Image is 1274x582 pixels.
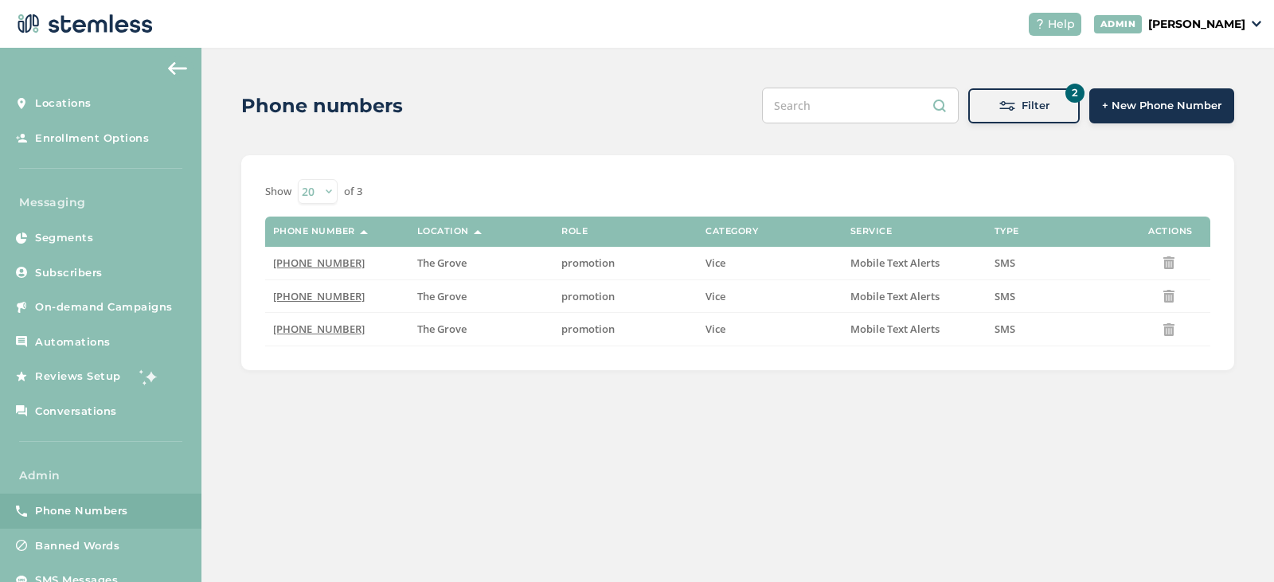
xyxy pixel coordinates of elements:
label: Vice [705,322,834,336]
span: Filter [1022,98,1049,114]
span: Mobile Text Alerts [850,256,940,270]
span: On-demand Campaigns [35,299,173,315]
label: Type [995,226,1019,236]
img: icon_down-arrow-small-66adaf34.svg [1252,21,1261,27]
label: Mobile Text Alerts [850,290,979,303]
label: Show [265,184,291,200]
span: Vice [705,322,725,336]
span: promotion [561,322,615,336]
iframe: Chat Widget [1194,506,1274,582]
label: The Grove [417,322,545,336]
span: [PHONE_NUMBER] [273,322,365,336]
div: 2 [1065,84,1084,103]
label: Vice [705,256,834,270]
span: Help [1048,16,1075,33]
label: Mobile Text Alerts [850,322,979,336]
label: The Grove [417,290,545,303]
input: Search [762,88,959,123]
label: Service [850,226,893,236]
span: SMS [995,289,1015,303]
span: SMS [995,322,1015,336]
label: SMS [995,290,1123,303]
img: icon-sort-1e1d7615.svg [360,230,368,234]
label: promotion [561,290,690,303]
label: (833) 638-5338 [273,290,401,303]
div: ADMIN [1094,15,1143,33]
span: Vice [705,256,725,270]
label: Phone number [273,226,355,236]
span: Banned Words [35,538,119,554]
img: icon-help-white-03924b79.svg [1035,19,1045,29]
label: promotion [561,322,690,336]
span: Vice [705,289,725,303]
span: promotion [561,256,615,270]
span: promotion [561,289,615,303]
label: Mobile Text Alerts [850,256,979,270]
label: SMS [995,322,1123,336]
span: Reviews Setup [35,369,121,385]
label: of 3 [344,184,362,200]
span: SMS [995,256,1015,270]
span: [PHONE_NUMBER] [273,256,365,270]
span: [PHONE_NUMBER] [273,289,365,303]
span: Locations [35,96,92,111]
img: glitter-stars-b7820f95.gif [133,361,165,393]
p: [PERSON_NAME] [1148,16,1245,33]
img: logo-dark-0685b13c.svg [13,8,153,40]
button: + New Phone Number [1089,88,1234,123]
span: Conversations [35,404,117,420]
img: icon-sort-1e1d7615.svg [474,230,482,234]
label: (844) 303-6095 [273,256,401,270]
span: Enrollment Options [35,131,149,146]
label: Location [417,226,469,236]
label: Category [705,226,758,236]
h2: Phone numbers [241,92,403,120]
label: promotion [561,256,690,270]
label: Vice [705,290,834,303]
label: Role [561,226,588,236]
label: SMS [995,256,1123,270]
span: + New Phone Number [1102,98,1221,114]
label: (833) 397-6711 [273,322,401,336]
th: Actions [1131,217,1210,247]
button: 2Filter [968,88,1080,123]
span: Subscribers [35,265,103,281]
span: Mobile Text Alerts [850,289,940,303]
label: The Grove [417,256,545,270]
span: Phone Numbers [35,503,128,519]
span: Segments [35,230,93,246]
img: icon-arrow-back-accent-c549486e.svg [168,62,187,75]
span: Mobile Text Alerts [850,322,940,336]
span: Automations [35,334,111,350]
